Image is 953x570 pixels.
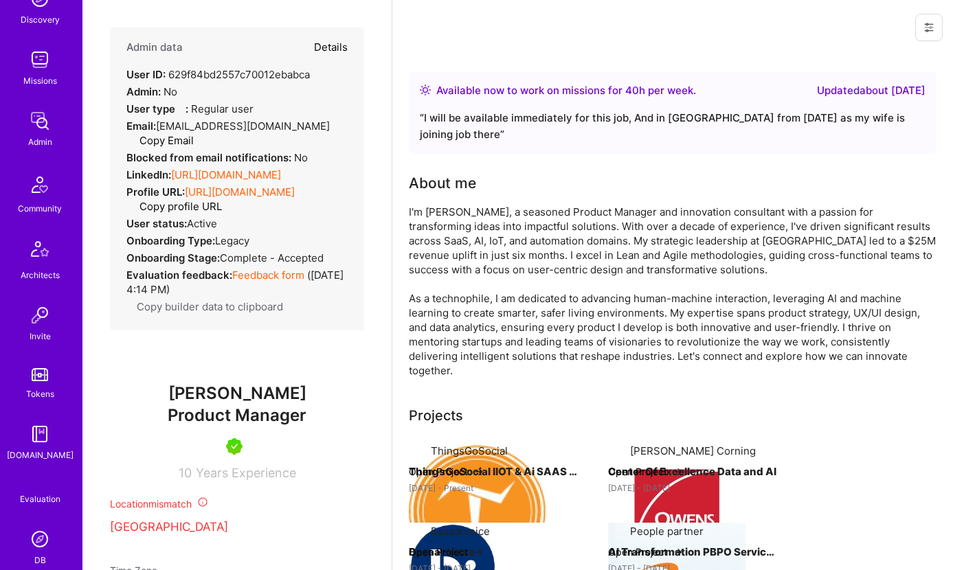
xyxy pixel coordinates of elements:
img: Availability [420,84,431,95]
strong: Profile URL: [126,185,185,198]
div: Community [18,201,62,216]
div: Updated about [DATE] [817,82,926,99]
a: [URL][DOMAIN_NAME] [185,185,295,198]
div: [DATE] - [DATE] [608,481,780,495]
div: “ I will be available immediately for this job, And in [GEOGRAPHIC_DATA] from [DATE] as my wife i... [420,110,926,143]
div: I'm [PERSON_NAME], a seasoned Product Manager and innovation consultant with a passion for transf... [409,205,937,378]
strong: Evaluation feedback: [126,269,232,282]
img: arrow-right [473,466,484,477]
strong: Email: [126,119,156,133]
h4: Admin data [126,41,183,54]
button: Copy profile URL [129,199,222,214]
div: ThingsGoSocial [431,444,508,458]
strong: User status: [126,217,187,230]
img: arrow-right [673,547,684,558]
img: tokens [32,368,48,381]
i: icon Copy [129,136,139,146]
div: About me [409,173,476,194]
a: Feedback form [232,269,304,282]
div: ( [DATE] 4:14 PM ) [126,268,348,297]
span: [PERSON_NAME] [110,383,364,404]
button: Copy Email [129,133,194,148]
button: Details [314,27,348,67]
img: Architects [23,235,56,268]
img: Community [23,168,56,201]
h4: AI Transformation PBPO Services Australia Pty Ltd [608,543,780,561]
h4: Bazaar Voice [409,543,581,561]
h4: ThingsGoSocial IIOT & Ai SAAS platforms [409,463,581,481]
strong: Blocked from email notifications: [126,151,294,164]
div: 629f84bd2557c70012ebabca [126,67,310,82]
div: People partner [630,524,704,538]
span: Product Manager [168,405,306,425]
button: Open Project [409,545,484,559]
div: No [126,150,308,165]
button: Copy builder data to clipboard [126,299,283,314]
div: Invite [30,329,51,343]
strong: LinkedIn: [126,168,171,181]
strong: User type : [126,102,188,115]
span: 10 [179,466,192,480]
div: Available now to work on missions for h per week . [436,82,696,99]
img: Admin Search [26,525,54,553]
div: [DATE] - Present [409,481,581,495]
button: Open Project [409,464,484,479]
button: Open Project [608,545,684,559]
img: guide book [26,420,54,448]
div: Missions [23,73,57,88]
img: Invite [26,301,54,329]
img: admin teamwork [26,107,54,135]
i: icon Copy [126,302,137,312]
img: A.Teamer in Residence [226,438,243,455]
button: Open Project [608,464,684,479]
h4: Center Of Excellence Data and AI [608,463,780,481]
strong: Onboarding Stage: [126,251,220,264]
p: [GEOGRAPHIC_DATA] [110,519,364,536]
div: Regular user [126,102,254,116]
img: arrow-right [673,466,684,477]
div: DB [34,553,46,567]
span: Complete - Accepted [220,251,324,264]
div: [DOMAIN_NAME] [7,448,74,462]
strong: Onboarding Type: [126,234,215,247]
div: Location mismatch [110,497,364,511]
i: Help [175,102,186,113]
i: icon Copy [129,202,139,212]
div: Architects [21,268,60,282]
img: teamwork [26,46,54,73]
div: No [126,84,177,99]
span: [EMAIL_ADDRESS][DOMAIN_NAME] [156,119,330,133]
div: Discovery [21,12,60,27]
span: Active [187,217,217,230]
a: [URL][DOMAIN_NAME] [171,168,281,181]
span: Years Experience [196,466,296,480]
div: Evaluation [20,492,60,506]
div: Admin [28,135,52,149]
span: 40 [625,84,639,97]
div: Tokens [26,387,54,401]
img: arrow-right [473,547,484,558]
div: Projects [409,405,463,426]
strong: Admin: [126,85,161,98]
div: [PERSON_NAME] Corning [630,444,756,458]
strong: User ID: [126,68,166,81]
span: legacy [215,234,249,247]
div: Bazaarvoice [431,524,490,538]
i: icon SelectionTeam [35,481,45,492]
